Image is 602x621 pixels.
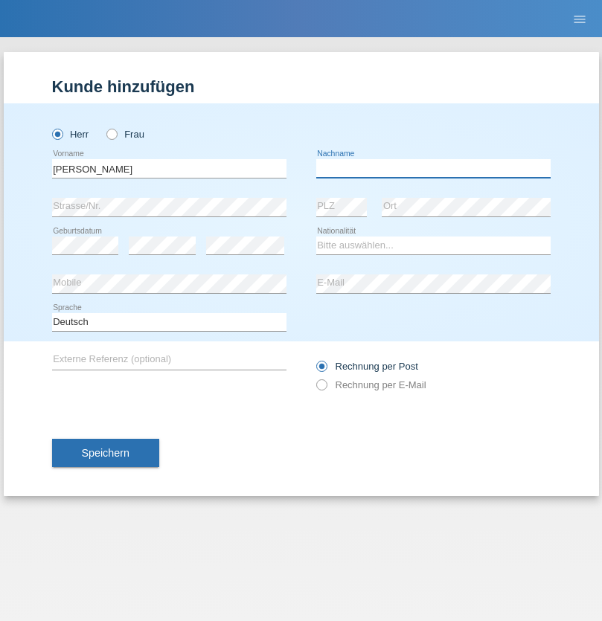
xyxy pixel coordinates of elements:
i: menu [572,12,587,27]
input: Rechnung per Post [316,361,326,379]
button: Speichern [52,439,159,467]
label: Frau [106,129,144,140]
input: Frau [106,129,116,138]
h1: Kunde hinzufügen [52,77,551,96]
span: Speichern [82,447,129,459]
input: Herr [52,129,62,138]
a: menu [565,14,595,23]
label: Rechnung per E-Mail [316,379,426,390]
input: Rechnung per E-Mail [316,379,326,398]
label: Herr [52,129,89,140]
label: Rechnung per Post [316,361,418,372]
